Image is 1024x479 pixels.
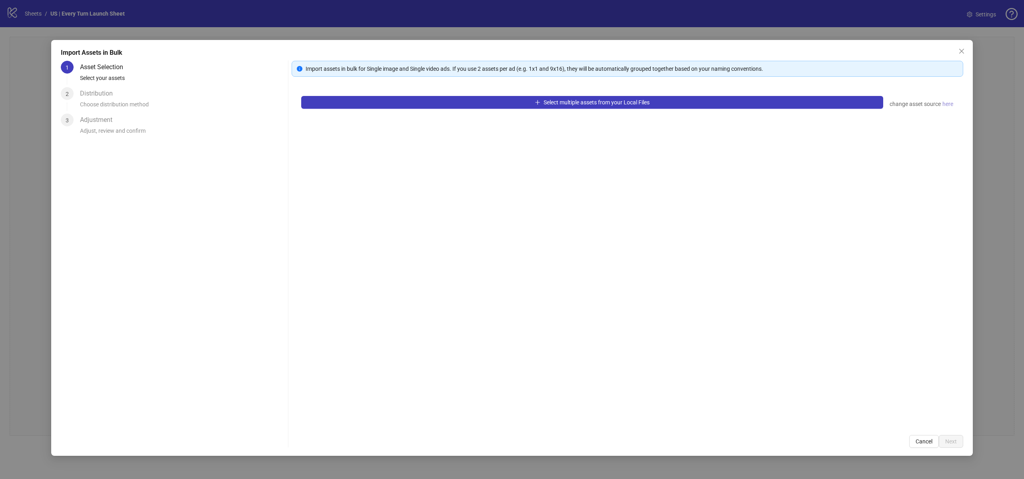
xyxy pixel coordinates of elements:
[61,48,963,58] div: Import Assets in Bulk
[916,438,932,445] span: Cancel
[80,114,119,126] div: Adjustment
[80,100,285,114] div: Choose distribution method
[942,99,954,109] a: here
[544,99,650,106] span: Select multiple assets from your Local Files
[939,435,963,448] button: Next
[80,74,285,87] div: Select your assets
[955,45,968,58] button: Close
[890,99,954,109] div: change asset source
[80,61,130,74] div: Asset Selection
[66,117,69,124] span: 3
[306,64,958,73] div: Import assets in bulk for Single image and Single video ads. If you use 2 assets per ad (e.g. 1x1...
[535,100,540,105] span: plus
[66,64,69,71] span: 1
[958,48,965,54] span: close
[66,91,69,97] span: 2
[942,100,953,108] span: here
[297,66,302,72] span: info-circle
[301,96,883,109] button: Select multiple assets from your Local Files
[909,435,939,448] button: Cancel
[80,87,119,100] div: Distribution
[80,126,285,140] div: Adjust, review and confirm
